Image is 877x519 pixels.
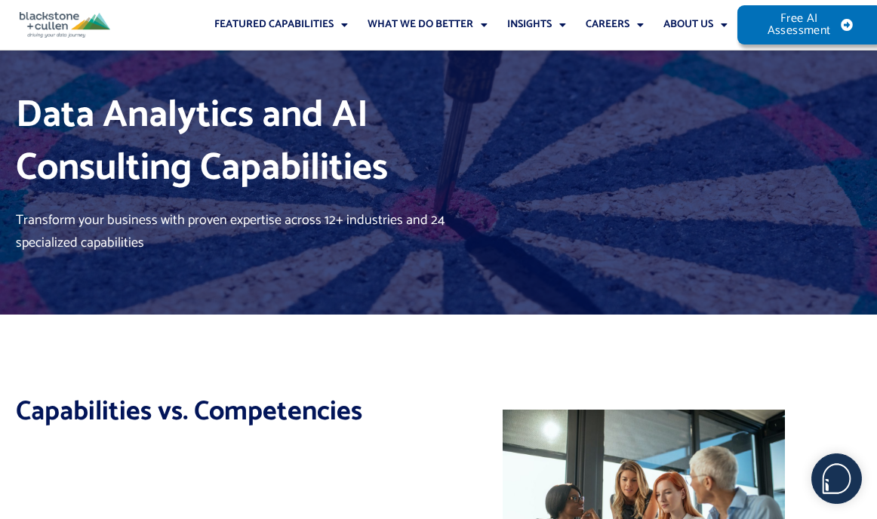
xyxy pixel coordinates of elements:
[16,210,490,254] p: Transform your business with proven expertise across 12+ industries and 24 specialized capabilities
[768,13,831,37] span: Free AI Assessment
[16,395,498,430] h2: Capabilities vs. Competencies
[812,454,861,503] img: users%2F5SSOSaKfQqXq3cFEnIZRYMEs4ra2%2Fmedia%2Fimages%2F-Bulle%20blanche%20sans%20fond%20%2B%20ma...
[16,89,490,195] h1: Data Analytics and AI Consulting Capabilities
